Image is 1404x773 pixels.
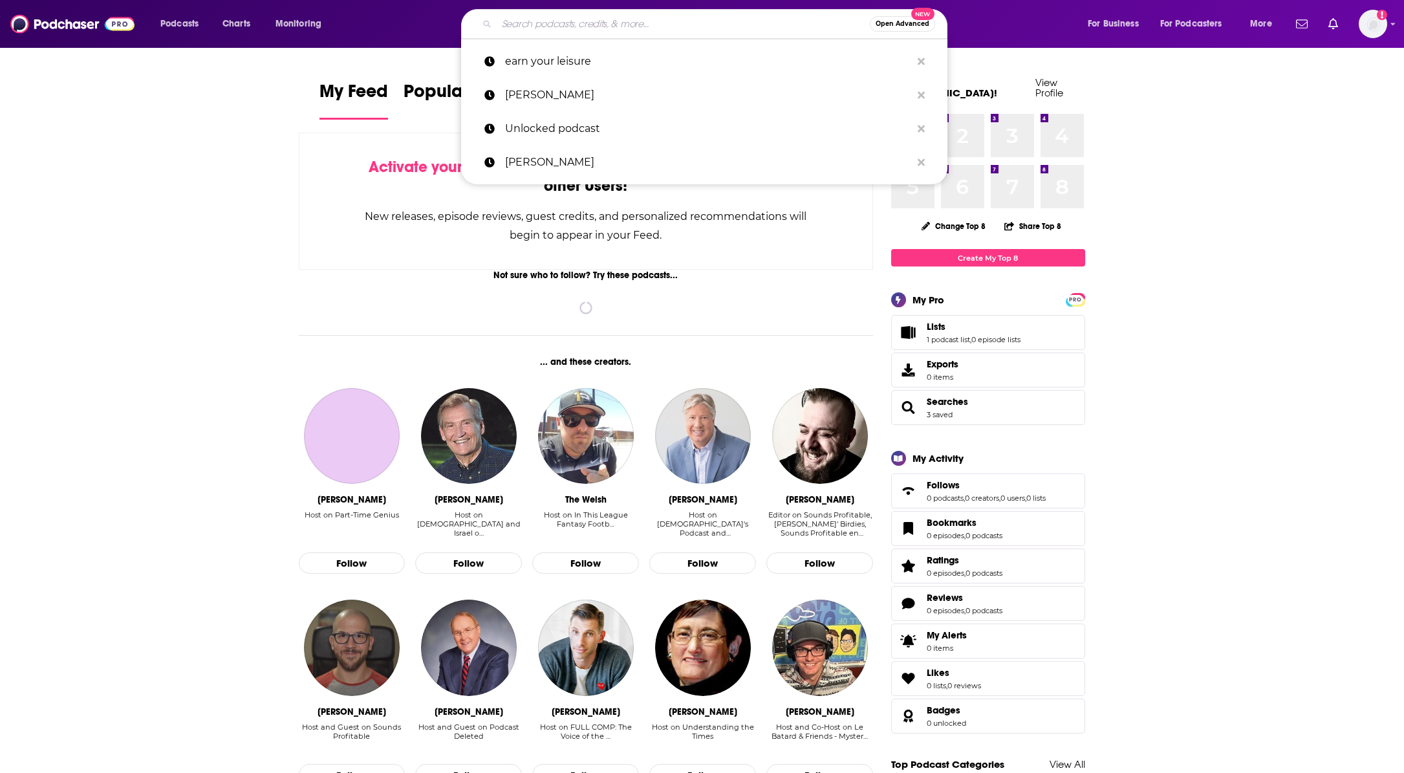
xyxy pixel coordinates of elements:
[649,723,756,750] div: Host on Understanding the Times
[151,14,215,34] button: open menu
[927,554,1002,566] a: Ratings
[461,78,947,112] a: [PERSON_NAME]
[304,600,400,695] img: Bryan Barletta
[305,510,399,519] div: Host on Part-Time Genius
[649,510,756,538] div: Host on Gateway Church's Podcast and Holy Scriptures and Israel o…
[966,569,1002,578] a: 0 podcasts
[532,510,639,528] div: Host on In This League Fantasy Footb…
[1377,10,1387,20] svg: Add a profile image
[369,157,501,177] span: Activate your Feed
[1026,494,1046,503] a: 0 lists
[364,207,808,245] div: New releases, episode reviews, guest credits, and personalized recommendations will begin to appe...
[964,606,966,615] span: ,
[1025,494,1026,503] span: ,
[461,45,947,78] a: earn your leisure
[964,531,966,540] span: ,
[896,482,922,500] a: Follows
[896,323,922,342] a: Lists
[927,629,967,641] span: My Alerts
[319,80,388,120] a: My Feed
[299,270,874,281] div: Not sure who to follow? Try these podcasts...
[1241,14,1288,34] button: open menu
[1323,13,1343,35] a: Show notifications dropdown
[421,388,517,484] img: Adrian Rogers
[766,510,873,538] div: Editor on Sounds Profitable, [PERSON_NAME]' Birdies, Sounds Profitable en Español, The [PERSON_NA...
[404,80,513,110] span: Popular Feed
[1088,15,1139,33] span: For Business
[461,112,947,146] a: Unlocked podcast
[964,494,965,503] span: ,
[891,474,1085,508] span: Follows
[927,410,953,419] a: 3 saved
[927,396,968,408] span: Searches
[305,510,399,538] div: Host on Part-Time Genius
[1000,494,1025,503] a: 0 users
[896,398,922,417] a: Searches
[532,552,639,574] button: Follow
[772,600,868,695] img: Billy Gil
[786,706,854,717] div: Billy Gil
[299,723,405,750] div: Host and Guest on Sounds Profitable
[415,510,522,538] div: Host on [DEMOGRAPHIC_DATA] and Israel o…
[999,494,1000,503] span: ,
[927,531,964,540] a: 0 episodes
[415,552,522,574] button: Follow
[214,14,258,34] a: Charts
[891,586,1085,621] span: Reviews
[565,494,607,505] div: The Welsh
[655,600,751,695] a: Jan Markell
[266,14,338,34] button: open menu
[10,12,135,36] a: Podchaser - Follow, Share and Rate Podcasts
[415,510,522,538] div: Host on Holy Scriptures and Israel o…
[538,600,634,695] a: Joshua Kopel
[966,606,1002,615] a: 0 podcasts
[772,388,868,484] a: Ian Powell
[913,452,964,464] div: My Activity
[876,21,929,27] span: Open Advanced
[913,294,944,306] div: My Pro
[421,600,517,695] img: James Dobson
[505,146,911,179] p: Marc Kramer
[927,335,970,344] a: 1 podcast list
[532,723,639,750] div: Host on FULL COMP: The Voice of the …
[896,557,922,575] a: Ratings
[304,388,400,484] a: Will Pearson
[964,569,966,578] span: ,
[891,758,1004,770] a: Top Podcast Categories
[766,552,873,574] button: Follow
[927,517,977,528] span: Bookmarks
[160,15,199,33] span: Podcasts
[891,624,1085,659] a: My Alerts
[896,670,922,688] a: Likes
[1250,15,1272,33] span: More
[435,706,503,717] div: James Dobson
[947,681,981,690] a: 0 reviews
[914,218,994,234] button: Change Top 8
[275,15,321,33] span: Monitoring
[505,112,911,146] p: Unlocked podcast
[766,723,873,750] div: Host and Co-Host on Le Batard & Friends - Myster…
[896,594,922,613] a: Reviews
[538,388,634,484] img: The Welsh
[655,388,751,484] img: Robert Morris
[1291,13,1313,35] a: Show notifications dropdown
[927,606,964,615] a: 0 episodes
[319,80,388,110] span: My Feed
[927,719,966,728] a: 0 unlocked
[966,531,1002,540] a: 0 podcasts
[927,321,1021,332] a: Lists
[927,479,960,491] span: Follows
[318,706,386,717] div: Bryan Barletta
[473,9,960,39] div: Search podcasts, credits, & more...
[1359,10,1387,38] img: User Profile
[766,510,873,538] div: Editor on Sounds Profitable, Chasin' Birdies, Sounds Profitable en Español, The Nick Taylor Horro...
[505,78,911,112] p: dalton fischer
[435,494,503,505] div: Adrian Rogers
[891,353,1085,387] a: Exports
[497,14,870,34] input: Search podcasts, credits, & more...
[965,494,999,503] a: 0 creators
